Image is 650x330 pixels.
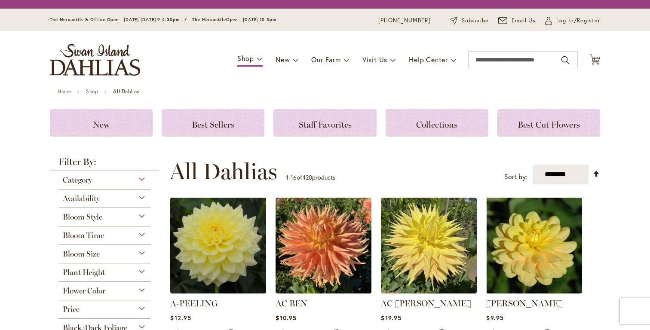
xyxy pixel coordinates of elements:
strong: All Dahlias [113,88,139,95]
button: Search [561,53,569,67]
a: AC BEN [276,287,371,295]
a: New [50,109,153,137]
img: A-Peeling [170,198,266,293]
a: AC [PERSON_NAME] [381,298,471,309]
span: $10.95 [276,314,296,322]
span: Open - [DATE] 10-3pm [226,17,276,22]
span: Shop [237,54,254,63]
span: Our Farm [311,55,340,64]
a: Email Us [498,16,536,25]
span: Availability [63,194,100,203]
a: [PHONE_NUMBER] [378,16,430,25]
img: AC Jeri [381,198,477,293]
span: $9.95 [486,314,503,322]
p: - of products [286,171,335,184]
span: Visit Us [362,55,387,64]
span: Price [63,305,80,314]
strong: Filter By: [50,157,159,171]
a: Staff Favorites [273,109,376,137]
span: Flower Color [63,286,105,296]
span: Category [63,175,92,185]
a: AHOY MATEY [486,287,582,295]
label: Sort by: [504,169,527,185]
span: 420 [302,173,312,181]
span: Best Cut Flowers [518,119,580,130]
span: Bloom Size [63,249,100,259]
span: Bloom Style [63,212,102,222]
a: A-Peeling [170,287,266,295]
span: Help Center [409,55,448,64]
a: Shop [86,88,98,95]
a: AC BEN [276,298,307,309]
span: Email Us [512,16,536,25]
span: Plant Height [63,268,105,277]
a: Log In/Register [545,16,600,25]
span: Best Sellers [192,119,234,130]
span: Log In/Register [556,16,600,25]
span: Subscribe [462,16,489,25]
a: Home [58,88,71,95]
a: Subscribe [450,16,489,25]
img: AC BEN [276,198,371,293]
a: A-PEELING [170,298,218,309]
span: Collections [416,119,457,130]
span: New [276,55,290,64]
a: [PERSON_NAME] [486,298,563,309]
span: 16 [291,173,297,181]
span: $12.95 [170,314,191,322]
a: Collections [386,109,488,137]
span: 1 [286,173,288,181]
a: Best Cut Flowers [497,109,600,137]
a: store logo [50,44,140,76]
span: The Mercantile & Office Open - [DATE]-[DATE] 9-4:30pm / The Mercantile [50,17,226,22]
span: $19.95 [381,314,401,322]
span: Bloom Time [63,231,104,240]
a: Best Sellers [162,109,264,137]
span: All Dahlias [170,159,277,184]
span: New [93,119,110,130]
span: Staff Favorites [299,119,352,130]
img: AHOY MATEY [486,198,582,293]
a: AC Jeri [381,287,477,295]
